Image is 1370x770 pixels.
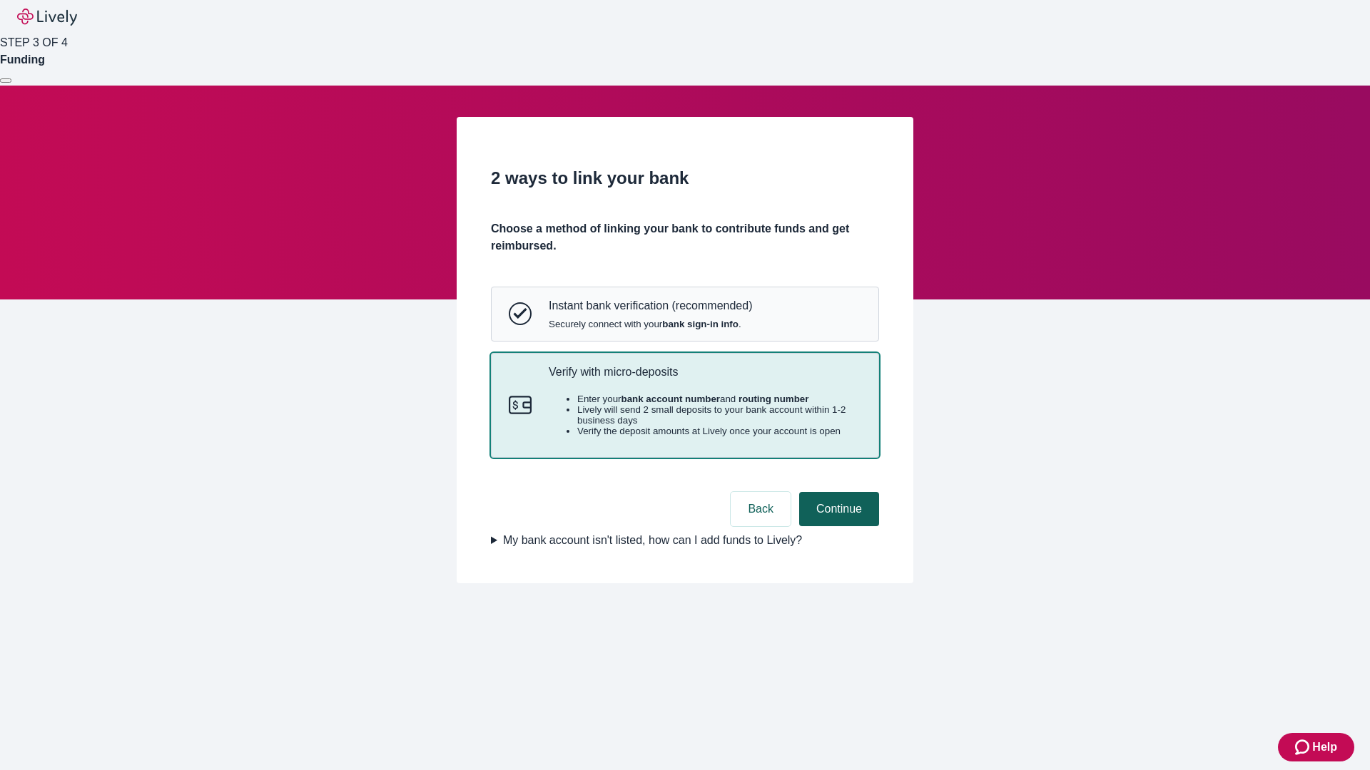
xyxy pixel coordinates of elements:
summary: My bank account isn't listed, how can I add funds to Lively? [491,532,879,549]
strong: bank sign-in info [662,319,739,329]
button: Zendesk support iconHelp [1278,733,1354,761]
span: Help [1312,739,1337,756]
p: Verify with micro-deposits [549,365,861,379]
svg: Micro-deposits [509,394,532,416]
strong: routing number [739,394,808,404]
li: Enter your and [577,394,861,404]
h4: Choose a method of linking your bank to contribute funds and get reimbursed. [491,220,879,255]
img: Lively [17,9,77,26]
button: Continue [799,492,879,526]
li: Lively will send 2 small deposits to your bank account within 1-2 business days [577,404,861,426]
span: Securely connect with your . [549,319,752,329]
button: Micro-depositsVerify with micro-depositsEnter yourbank account numberand routing numberLively wil... [492,354,878,458]
svg: Instant bank verification [509,302,532,325]
button: Instant bank verificationInstant bank verification (recommended)Securely connect with yourbank si... [492,287,878,340]
h2: 2 ways to link your bank [491,165,879,191]
strong: bank account number [621,394,721,404]
button: Back [731,492,791,526]
li: Verify the deposit amounts at Lively once your account is open [577,426,861,436]
svg: Zendesk support icon [1295,739,1312,756]
p: Instant bank verification (recommended) [549,299,752,312]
